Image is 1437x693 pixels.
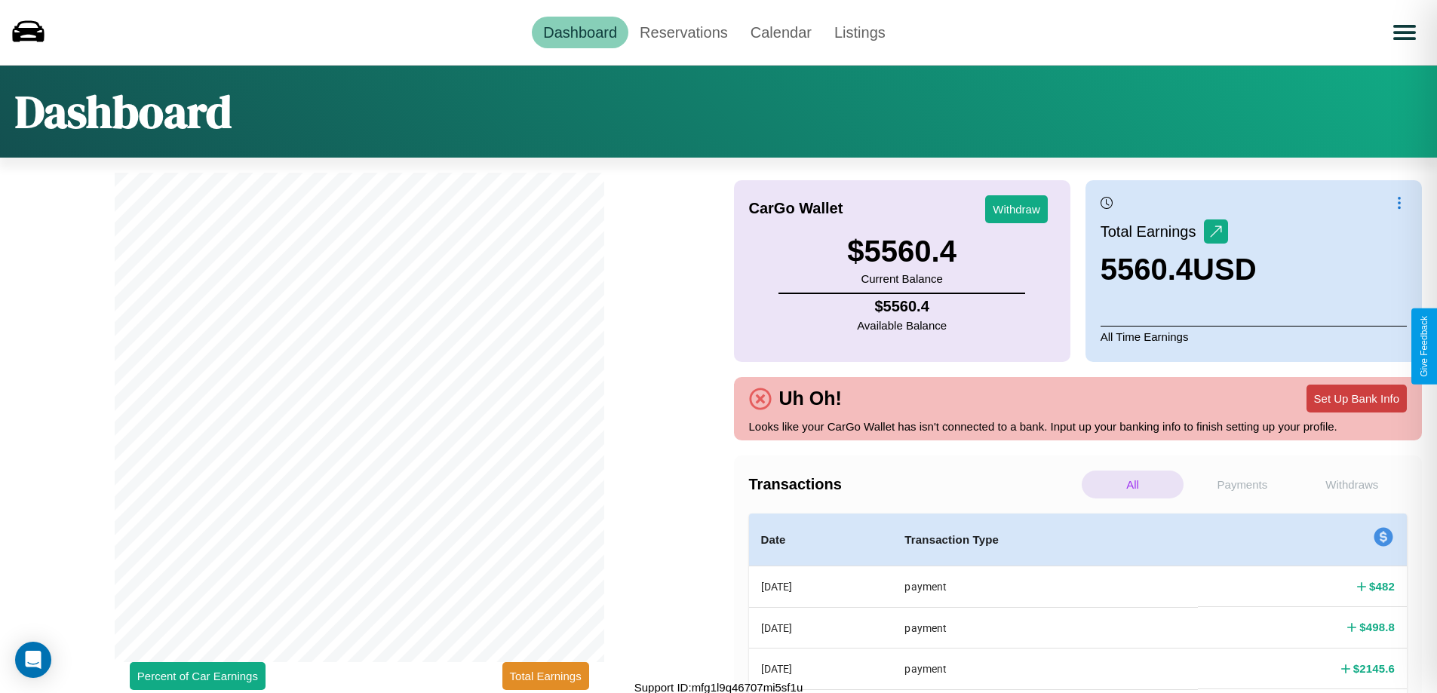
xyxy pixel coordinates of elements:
h4: CarGo Wallet [749,200,843,217]
p: All Time Earnings [1101,326,1407,347]
p: Payments [1191,471,1293,498]
h4: Transaction Type [904,531,1186,549]
button: Percent of Car Earnings [130,662,266,690]
h4: $ 498.8 [1359,619,1395,635]
th: [DATE] [749,566,893,608]
button: Withdraw [985,195,1048,223]
h4: $ 5560.4 [857,298,947,315]
h3: $ 5560.4 [847,235,956,268]
p: Available Balance [857,315,947,336]
p: All [1082,471,1184,498]
th: payment [892,607,1198,648]
h4: $ 482 [1369,578,1395,594]
h1: Dashboard [15,81,232,143]
p: Looks like your CarGo Wallet has isn't connected to a bank. Input up your banking info to finish ... [749,416,1408,437]
a: Listings [823,17,897,48]
div: Open Intercom Messenger [15,642,51,678]
th: [DATE] [749,607,893,648]
p: Current Balance [847,268,956,289]
h4: Uh Oh! [772,388,849,409]
h3: 5560.4 USD [1101,253,1257,287]
h4: Date [761,531,881,549]
h4: $ 2145.6 [1353,661,1395,676]
a: Reservations [628,17,739,48]
th: payment [892,566,1198,608]
div: Give Feedback [1419,316,1429,377]
h4: Transactions [749,476,1078,493]
button: Total Earnings [502,662,589,690]
th: [DATE] [749,649,893,689]
button: Set Up Bank Info [1307,385,1407,412]
th: payment [892,649,1198,689]
p: Total Earnings [1101,218,1204,245]
a: Calendar [739,17,823,48]
button: Open menu [1383,11,1426,54]
p: Withdraws [1301,471,1403,498]
a: Dashboard [532,17,628,48]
